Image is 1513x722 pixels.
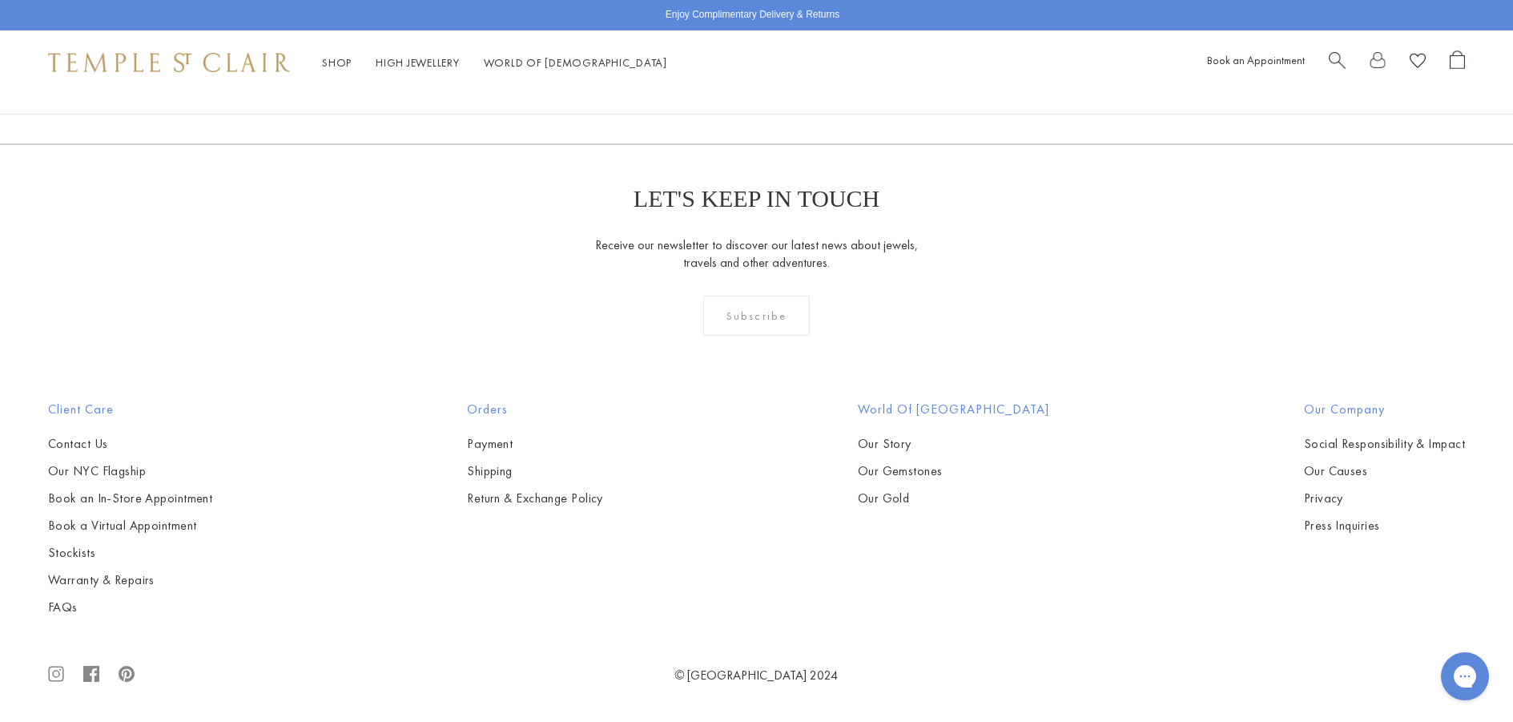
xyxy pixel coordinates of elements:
p: Receive our newsletter to discover our latest news about jewels, travels and other adventures. [594,236,919,272]
a: Our Gemstones [858,462,1049,480]
a: Payment [467,435,603,453]
a: Book an In-Store Appointment [48,490,212,507]
nav: Main navigation [322,53,667,73]
a: Book an Appointment [1207,53,1305,67]
h2: Our Company [1304,400,1465,419]
img: Temple St. Clair [48,53,290,72]
a: Our Story [858,435,1049,453]
a: Warranty & Repairs [48,571,212,589]
a: © [GEOGRAPHIC_DATA] 2024 [675,667,839,684]
a: High JewelleryHigh Jewellery [376,55,460,70]
h2: Orders [467,400,603,419]
h2: World of [GEOGRAPHIC_DATA] [858,400,1049,419]
a: World of [DEMOGRAPHIC_DATA]World of [DEMOGRAPHIC_DATA] [484,55,667,70]
a: Privacy [1304,490,1465,507]
a: Our Gold [858,490,1049,507]
a: Search [1329,50,1346,75]
a: Press Inquiries [1304,517,1465,534]
p: Enjoy Complimentary Delivery & Returns [666,7,839,23]
a: Shipping [467,462,603,480]
a: Stockists [48,544,212,562]
a: Book a Virtual Appointment [48,517,212,534]
a: ShopShop [322,55,352,70]
a: Our NYC Flagship [48,462,212,480]
a: Contact Us [48,435,212,453]
a: FAQs [48,599,212,616]
div: Subscribe [703,296,810,336]
a: Return & Exchange Policy [467,490,603,507]
iframe: Gorgias live chat messenger [1433,647,1497,706]
a: Social Responsibility & Impact [1304,435,1465,453]
p: LET'S KEEP IN TOUCH [634,185,879,212]
a: View Wishlist [1410,50,1426,75]
a: Open Shopping Bag [1450,50,1465,75]
h2: Client Care [48,400,212,419]
a: Our Causes [1304,462,1465,480]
